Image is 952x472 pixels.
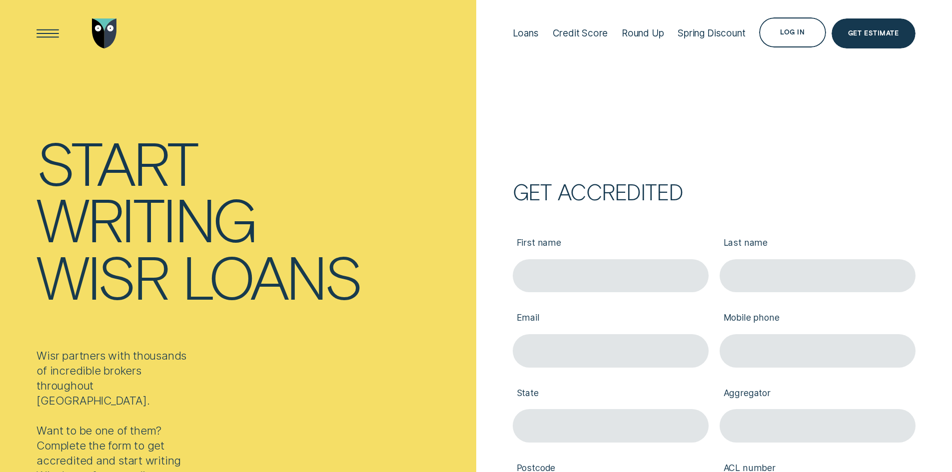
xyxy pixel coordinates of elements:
[182,247,361,304] div: loans
[92,18,117,48] img: Wisr
[720,379,916,409] label: Aggregator
[36,190,256,247] div: writing
[513,183,916,200] h2: Get accredited
[678,27,745,39] div: Spring Discount
[36,133,470,304] h1: Start writing Wisr loans
[759,17,826,47] button: Log in
[33,18,63,48] button: Open Menu
[513,379,709,409] label: State
[513,228,709,259] label: First name
[832,18,916,48] a: Get Estimate
[720,228,916,259] label: Last name
[622,27,664,39] div: Round Up
[513,27,539,39] div: Loans
[36,247,167,304] div: Wisr
[553,27,608,39] div: Credit Score
[513,304,709,334] label: Email
[720,304,916,334] label: Mobile phone
[36,133,197,190] div: Start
